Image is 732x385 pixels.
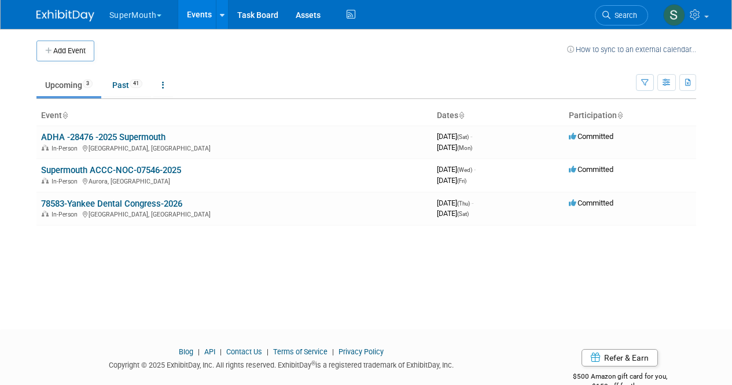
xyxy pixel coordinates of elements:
[36,106,432,126] th: Event
[457,145,472,151] span: (Mon)
[36,10,94,21] img: ExhibitDay
[41,176,428,185] div: Aurora, [GEOGRAPHIC_DATA]
[329,347,337,356] span: |
[437,143,472,152] span: [DATE]
[42,178,49,184] img: In-Person Event
[339,347,384,356] a: Privacy Policy
[36,357,527,371] div: Copyright © 2025 ExhibitDay, Inc. All rights reserved. ExhibitDay is a registered trademark of Ex...
[432,106,564,126] th: Dates
[663,4,685,26] img: Samantha Meyers
[457,134,469,140] span: (Sat)
[437,199,473,207] span: [DATE]
[41,199,182,209] a: 78583-Yankee Dental Congress-2026
[52,211,81,218] span: In-Person
[470,132,472,141] span: -
[569,132,613,141] span: Committed
[457,178,466,184] span: (Fri)
[582,349,658,366] a: Refer & Earn
[567,45,696,54] a: How to sync to an external calendar...
[36,74,101,96] a: Upcoming3
[273,347,328,356] a: Terms of Service
[564,106,696,126] th: Participation
[41,165,181,175] a: Supermouth ACCC-NOC-07546-2025
[226,347,262,356] a: Contact Us
[36,41,94,61] button: Add Event
[83,79,93,88] span: 3
[42,145,49,151] img: In-Person Event
[617,111,623,120] a: Sort by Participation Type
[130,79,142,88] span: 41
[569,199,613,207] span: Committed
[457,200,470,207] span: (Thu)
[217,347,225,356] span: |
[458,111,464,120] a: Sort by Start Date
[472,199,473,207] span: -
[457,167,472,173] span: (Wed)
[41,209,428,218] div: [GEOGRAPHIC_DATA], [GEOGRAPHIC_DATA]
[41,143,428,152] div: [GEOGRAPHIC_DATA], [GEOGRAPHIC_DATA]
[104,74,151,96] a: Past41
[62,111,68,120] a: Sort by Event Name
[437,165,476,174] span: [DATE]
[569,165,613,174] span: Committed
[474,165,476,174] span: -
[595,5,648,25] a: Search
[52,145,81,152] span: In-Person
[52,178,81,185] span: In-Person
[264,347,271,356] span: |
[437,209,469,218] span: [DATE]
[457,211,469,217] span: (Sat)
[437,176,466,185] span: [DATE]
[179,347,193,356] a: Blog
[42,211,49,217] img: In-Person Event
[610,11,637,20] span: Search
[41,132,165,142] a: ADHA -28476 -2025 Supermouth
[311,360,315,366] sup: ®
[204,347,215,356] a: API
[437,132,472,141] span: [DATE]
[195,347,203,356] span: |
